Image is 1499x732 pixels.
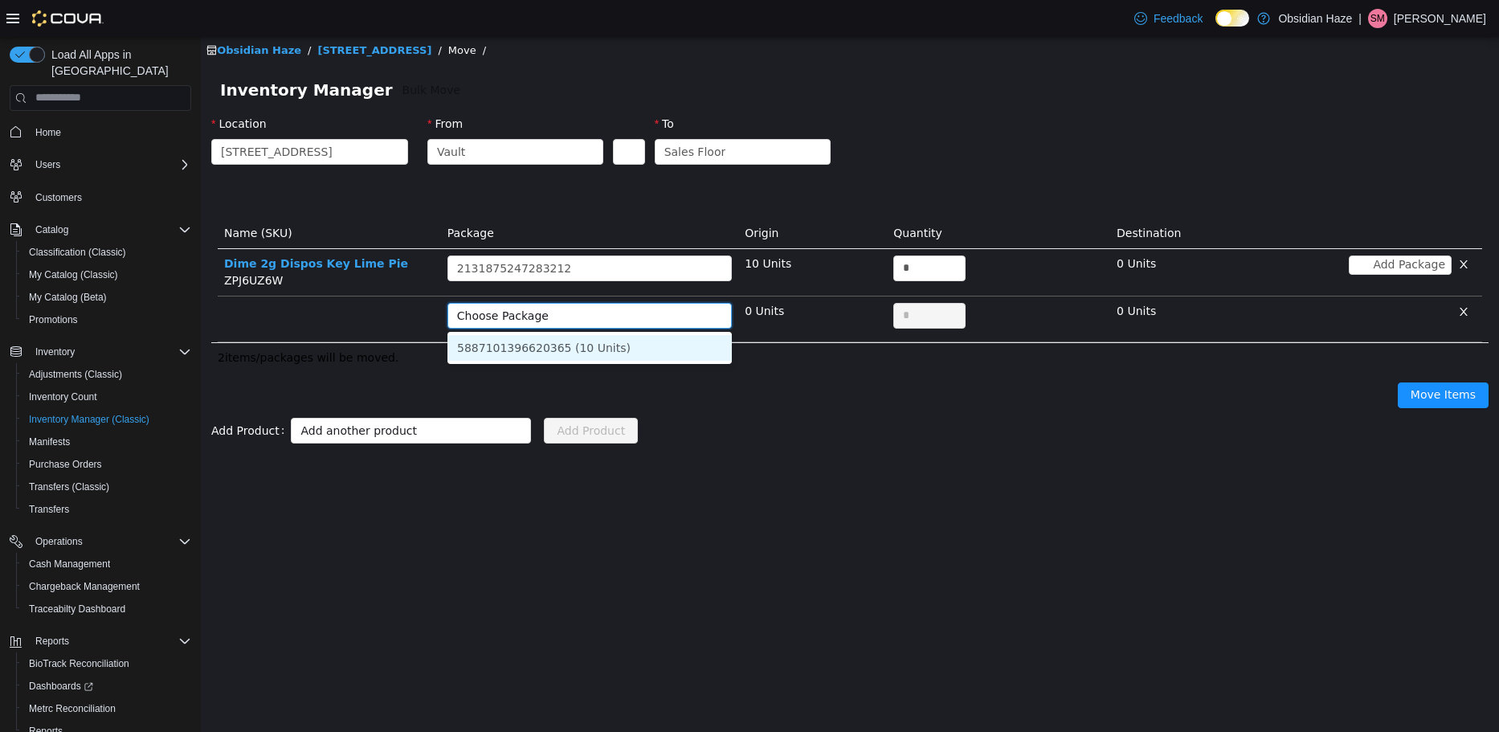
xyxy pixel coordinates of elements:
span: Cash Management [29,558,110,570]
button: Chargeback Management [16,575,198,598]
i: icon: shop [6,8,16,18]
span: Classification (Classic) [29,246,126,259]
button: Move Items [1197,346,1288,371]
span: Customers [29,187,191,207]
button: My Catalog (Classic) [16,264,198,286]
i: icon: down [611,110,620,121]
button: Metrc Reconciliation [16,697,198,720]
span: Name (SKU) [23,190,92,202]
label: To [454,80,473,93]
span: Classification (Classic) [22,243,191,262]
a: Adjustments (Classic) [22,365,129,384]
span: Dashboards [29,680,93,693]
span: Operations [29,532,191,551]
label: From [227,80,262,93]
button: Catalog [3,219,198,241]
span: Reports [29,632,191,651]
button: Traceabilty Dashboard [16,598,198,620]
img: Cova [32,10,104,27]
a: Customers [29,188,88,207]
i: icon: down [188,110,198,121]
span: 0 Units [544,268,583,280]
p: [PERSON_NAME] [1394,9,1486,28]
span: My Catalog (Classic) [22,265,191,284]
a: [STREET_ADDRESS] [116,7,231,19]
input: Dark Mode [1215,10,1249,27]
span: Purchase Orders [22,455,191,474]
span: Operations [35,535,83,548]
a: Classification (Classic) [22,243,133,262]
span: Traceabilty Dashboard [22,599,191,619]
button: BioTrack Reconciliation [16,652,198,675]
div: Choose Package [256,271,504,287]
a: Feedback [1128,2,1209,35]
span: Manifests [22,432,191,452]
a: Transfers (Classic) [22,477,116,497]
span: Load All Apps in [GEOGRAPHIC_DATA] [45,47,191,79]
button: Catalog [29,220,75,239]
span: Reports [35,635,69,648]
span: Transfers (Classic) [29,481,109,493]
span: Origin [544,190,578,202]
button: Swap [412,102,443,128]
span: Quantity [692,190,741,202]
a: Metrc Reconciliation [22,699,122,718]
div: 2131875247283212 [256,219,371,243]
span: Transfers [29,503,69,516]
button: Adjustments (Classic) [16,363,198,386]
span: 0 Units [916,268,955,280]
span: My Catalog (Classic) [29,268,118,281]
a: Promotions [22,310,84,329]
span: 0 Units [916,220,955,233]
label: Location [10,80,66,93]
button: My Catalog (Beta) [16,286,198,309]
span: Dashboards [22,677,191,696]
span: SM [1370,9,1385,28]
span: Bulk Move [202,44,259,62]
a: Chargeback Management [22,577,146,596]
div: Vault [236,103,264,127]
a: Purchase Orders [22,455,108,474]
span: My Catalog (Beta) [29,291,107,304]
button: Operations [3,530,198,553]
span: Home [35,126,61,139]
a: My Catalog (Classic) [22,265,125,284]
button: Home [3,121,198,144]
a: Manifests [22,432,76,452]
button: Users [29,155,67,174]
span: 1600 Ave O [20,103,132,127]
span: Inventory [35,346,75,358]
span: Move [247,7,276,19]
a: Cash Management [22,554,116,574]
span: Users [35,158,60,171]
span: Metrc Reconciliation [22,699,191,718]
button: Cash Management [16,553,198,575]
span: Promotions [22,310,191,329]
span: Promotions [29,313,78,326]
button: Transfers [16,498,198,521]
span: Package [247,190,293,202]
button: Inventory Manager (Classic) [16,408,198,431]
span: Customers [35,191,82,204]
span: / [282,7,285,19]
span: Users [29,155,191,174]
button: Reports [29,632,76,651]
button: Add Product [343,381,437,407]
i: icon: down [512,274,521,285]
button: Promotions [16,309,198,331]
span: 10 Units [544,220,590,233]
span: Transfers [22,500,191,519]
span: / [107,7,110,19]
a: Dashboards [16,675,198,697]
a: Traceabilty Dashboard [22,599,132,619]
li: 5887101396620365 (10 Units) [247,298,531,324]
span: Chargeback Management [22,577,191,596]
button: Inventory [3,341,198,363]
span: Adjustments (Classic) [29,368,122,381]
label: Add Product [10,387,90,400]
span: Inventory Count [29,391,97,403]
div: Soledad Muro [1368,9,1387,28]
a: Inventory Count [22,387,104,407]
p: | [1358,9,1362,28]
